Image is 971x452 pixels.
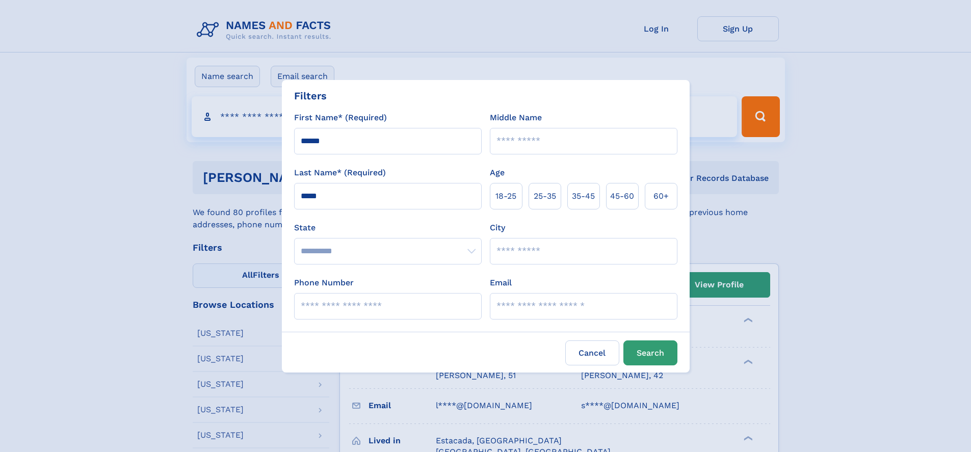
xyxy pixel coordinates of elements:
[490,222,505,234] label: City
[565,340,619,365] label: Cancel
[610,190,634,202] span: 45‑60
[495,190,516,202] span: 18‑25
[294,222,482,234] label: State
[294,167,386,179] label: Last Name* (Required)
[490,112,542,124] label: Middle Name
[294,112,387,124] label: First Name* (Required)
[653,190,669,202] span: 60+
[534,190,556,202] span: 25‑35
[490,167,505,179] label: Age
[490,277,512,289] label: Email
[623,340,677,365] button: Search
[294,88,327,103] div: Filters
[294,277,354,289] label: Phone Number
[572,190,595,202] span: 35‑45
